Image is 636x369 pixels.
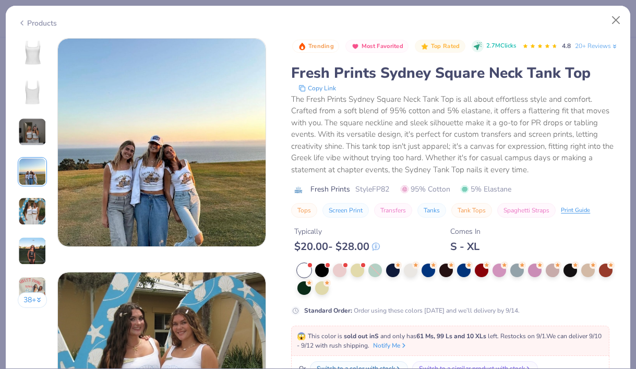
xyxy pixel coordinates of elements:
img: Most Favorited sort [351,42,359,51]
span: Top Rated [431,43,460,49]
button: Close [606,10,626,30]
div: $ 20.00 - $ 28.00 [294,240,380,253]
img: Trending sort [298,42,306,51]
img: User generated content [18,237,46,265]
button: Badge Button [415,40,465,53]
button: 38+ [18,292,47,308]
div: Order using these colors [DATE] and we’ll delivery by 9/14. [304,306,520,315]
span: 5% Elastane [461,184,511,195]
div: Comes In [450,226,481,237]
a: 20+ Reviews [575,41,618,51]
div: Typically [294,226,380,237]
span: Style FP82 [355,184,389,195]
span: Most Favorited [362,43,403,49]
img: User generated content [18,277,46,305]
span: Fresh Prints [310,184,350,195]
span: Trending [308,43,334,49]
div: 4.8 Stars [522,38,558,55]
img: ef51f508-06a0-420e-ac37-50621e1687a2 [58,39,266,246]
button: Tank Tops [451,203,492,218]
span: 4.8 [562,42,571,50]
span: 2.7M Clicks [486,42,516,51]
strong: sold out in S [344,332,379,340]
button: Spaghetti Straps [497,203,556,218]
img: brand logo [291,186,305,194]
img: Back [20,80,45,105]
button: copy to clipboard [295,83,339,93]
div: Products [18,18,57,29]
button: Notify Me [373,341,407,350]
img: User generated content [18,118,46,146]
button: Badge Button [345,40,409,53]
button: Screen Print [322,203,369,218]
div: Fresh Prints Sydney Square Neck Tank Top [291,63,618,83]
span: This color is and only has left . Restocks on 9/1. We can deliver 9/10 - 9/12 with rush shipping. [297,332,602,350]
div: The Fresh Prints Sydney Square Neck Tank Top is all about effortless style and comfort. Crafted f... [291,93,618,176]
button: Tops [291,203,317,218]
span: 95% Cotton [401,184,450,195]
strong: Standard Order : [304,306,352,315]
div: Print Guide [561,206,590,215]
img: Front [20,40,45,65]
button: Tanks [417,203,446,218]
strong: 61 Ms, 99 Ls and 10 XLs [416,332,486,340]
img: User generated content [18,158,46,186]
img: User generated content [18,197,46,225]
img: Top Rated sort [421,42,429,51]
div: S - XL [450,240,481,253]
button: Transfers [374,203,412,218]
button: Badge Button [292,40,339,53]
span: 😱 [297,331,306,341]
